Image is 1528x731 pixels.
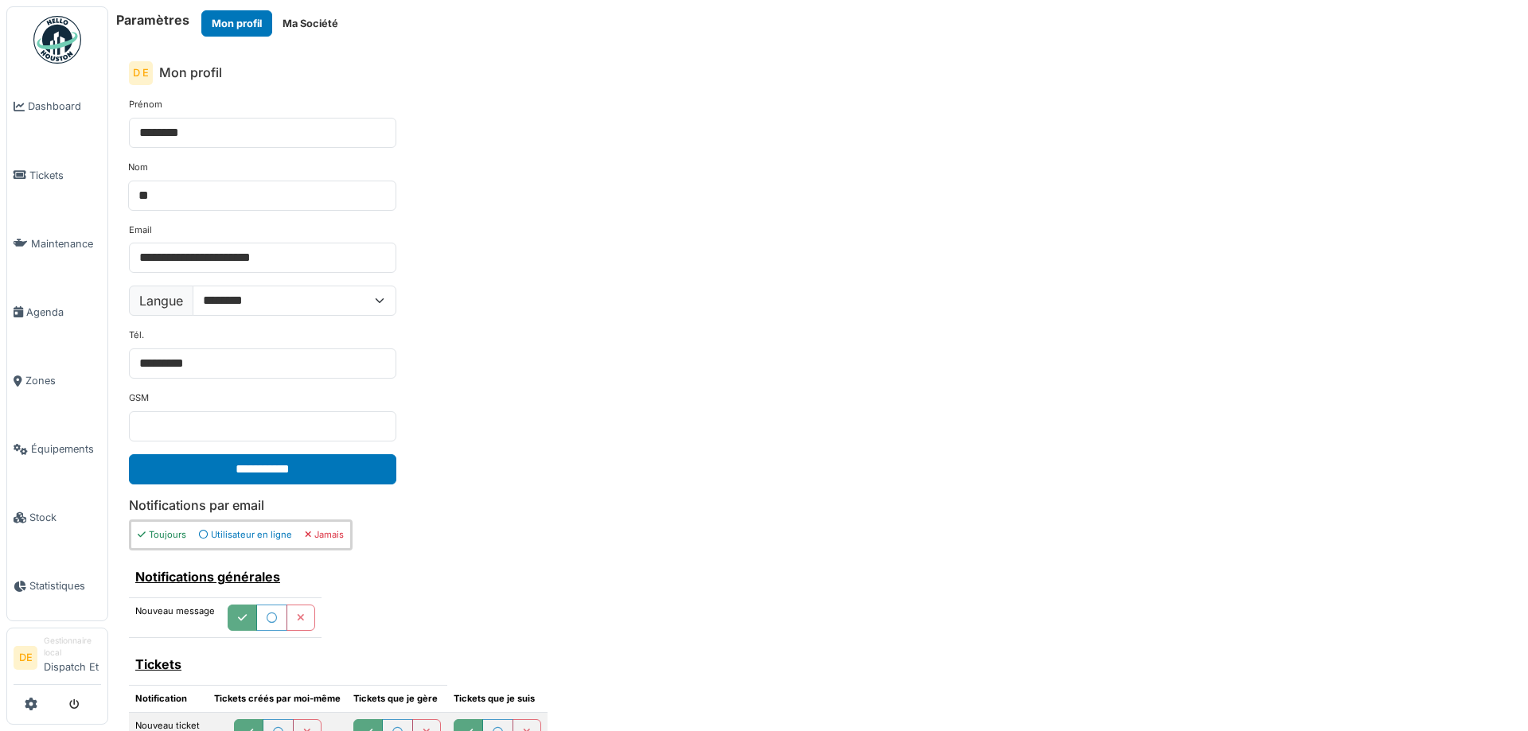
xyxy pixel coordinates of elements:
[7,72,107,141] a: Dashboard
[305,528,344,542] div: Jamais
[159,65,222,80] h6: Mon profil
[31,236,101,251] span: Maintenance
[7,552,107,620] a: Statistiques
[14,635,101,685] a: DE Gestionnaire localDispatch Et
[28,99,101,114] span: Dashboard
[31,441,101,457] span: Équipements
[7,347,107,415] a: Zones
[7,141,107,209] a: Tickets
[135,570,315,585] h6: Notifications générales
[29,168,101,183] span: Tickets
[129,498,1507,513] h6: Notifications par email
[14,646,37,670] li: DE
[44,635,101,681] li: Dispatch Et
[116,13,189,28] h6: Paramètres
[272,10,349,37] button: Ma Société
[129,98,162,111] label: Prénom
[129,61,153,85] div: D E
[7,278,107,346] a: Agenda
[201,10,272,37] button: Mon profil
[135,657,441,672] h6: Tickets
[129,391,149,405] label: GSM
[26,305,101,320] span: Agenda
[29,510,101,525] span: Stock
[7,415,107,484] a: Équipements
[44,635,101,659] div: Gestionnaire local
[25,373,101,388] span: Zones
[129,286,193,316] label: Langue
[33,16,81,64] img: Badge_color-CXgf-gQk.svg
[129,329,144,342] label: Tél.
[135,605,215,618] label: Nouveau message
[128,161,148,174] label: Nom
[138,528,186,542] div: Toujours
[208,685,347,712] th: Tickets créés par moi-même
[7,484,107,552] a: Stock
[29,578,101,593] span: Statistiques
[199,528,292,542] div: Utilisateur en ligne
[129,685,208,712] th: Notification
[7,209,107,278] a: Maintenance
[347,685,447,712] th: Tickets que je gère
[129,224,152,237] label: Email
[447,685,548,712] th: Tickets que je suis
